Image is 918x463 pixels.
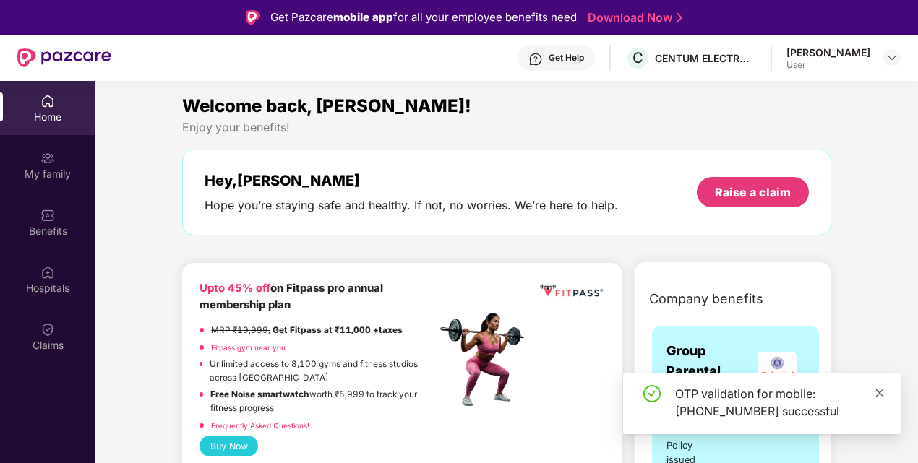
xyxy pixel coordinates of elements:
[588,10,678,25] a: Download Now
[211,421,309,430] a: Frequently Asked Questions!
[643,385,661,402] span: check-circle
[205,198,618,213] div: Hope you’re staying safe and healthy. If not, no worries. We’re here to help.
[40,265,55,280] img: svg+xml;base64,PHN2ZyBpZD0iSG9zcGl0YWxzIiB4bWxucz0iaHR0cDovL3d3dy53My5vcmcvMjAwMC9zdmciIHdpZHRoPS...
[666,341,750,402] span: Group Parental Policy
[436,309,537,410] img: fpp.png
[632,49,643,66] span: C
[40,322,55,337] img: svg+xml;base64,PHN2ZyBpZD0iQ2xhaW0iIHhtbG5zPSJodHRwOi8vd3d3LnczLm9yZy8yMDAwL3N2ZyIgd2lkdGg9IjIwIi...
[17,48,111,67] img: New Pazcare Logo
[549,52,584,64] div: Get Help
[333,10,393,24] strong: mobile app
[40,208,55,222] img: svg+xml;base64,PHN2ZyBpZD0iQmVuZWZpdHMiIHhtbG5zPSJodHRwOi8vd3d3LnczLm9yZy8yMDAwL3N2ZyIgd2lkdGg9Ij...
[649,289,763,309] span: Company benefits
[677,10,682,25] img: Stroke
[715,184,791,200] div: Raise a claim
[210,358,436,384] p: Unlimited access to 8,100 gyms and fitness studios across [GEOGRAPHIC_DATA]
[875,388,885,398] span: close
[786,59,870,71] div: User
[205,172,618,189] div: Hey, [PERSON_NAME]
[211,343,286,352] a: Fitpass gym near you
[210,388,436,415] p: worth ₹5,999 to track your fitness progress
[273,325,403,335] strong: Get Fitpass at ₹11,000 +taxes
[210,389,309,399] strong: Free Noise smartwatch
[200,282,383,311] b: on Fitpass pro annual membership plan
[886,52,898,64] img: svg+xml;base64,PHN2ZyBpZD0iRHJvcGRvd24tMzJ4MzIiIHhtbG5zPSJodHRwOi8vd3d3LnczLm9yZy8yMDAwL3N2ZyIgd2...
[246,10,260,25] img: Logo
[528,52,543,66] img: svg+xml;base64,PHN2ZyBpZD0iSGVscC0zMngzMiIgeG1sbnM9Imh0dHA6Ly93d3cudzMub3JnLzIwMDAvc3ZnIiB3aWR0aD...
[200,436,258,456] button: Buy Now
[182,120,831,135] div: Enjoy your benefits!
[211,325,270,335] del: MRP ₹19,999,
[786,46,870,59] div: [PERSON_NAME]
[538,280,606,301] img: fppp.png
[200,282,270,295] b: Upto 45% off
[40,94,55,108] img: svg+xml;base64,PHN2ZyBpZD0iSG9tZSIgeG1sbnM9Imh0dHA6Ly93d3cudzMub3JnLzIwMDAvc3ZnIiB3aWR0aD0iMjAiIG...
[270,9,577,26] div: Get Pazcare for all your employee benefits need
[655,51,756,65] div: CENTUM ELECTRONICS LIMITED
[758,352,797,391] img: insurerLogo
[675,385,883,420] div: OTP validation for mobile: [PHONE_NUMBER] successful
[182,95,471,116] span: Welcome back, [PERSON_NAME]!
[40,151,55,165] img: svg+xml;base64,PHN2ZyB3aWR0aD0iMjAiIGhlaWdodD0iMjAiIHZpZXdCb3g9IjAgMCAyMCAyMCIgZmlsbD0ibm9uZSIgeG...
